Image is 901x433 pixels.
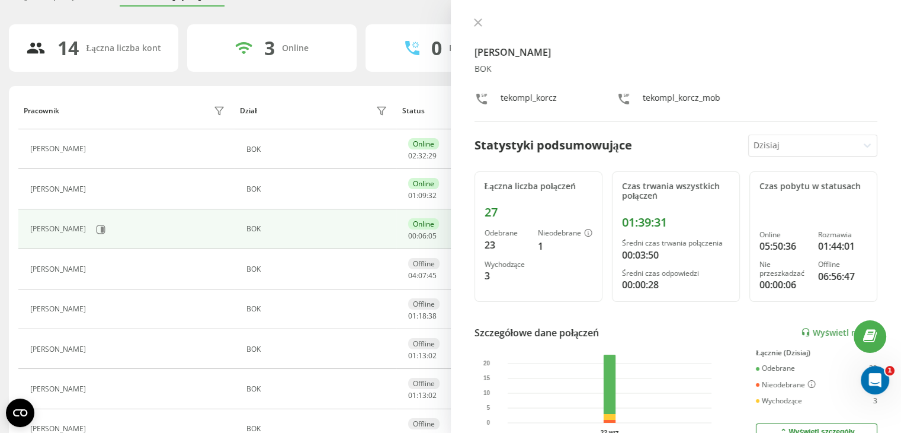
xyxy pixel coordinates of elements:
div: Offline [408,298,440,310]
h4: [PERSON_NAME] [474,45,878,59]
span: 04 [408,270,416,281]
iframe: Intercom live chat [861,366,889,394]
div: 0 [431,37,442,59]
a: Wyświetl raport [801,327,877,338]
div: BOK [246,185,390,193]
text: 15 [483,375,490,381]
div: Łączna liczba połączeń [485,182,592,192]
div: [PERSON_NAME] [30,305,89,313]
span: 02 [408,151,416,161]
div: Rozmawia [818,231,867,239]
div: : : [408,152,437,160]
div: Online [408,178,439,189]
div: BOK [474,64,878,74]
span: 01 [408,351,416,361]
div: BOK [246,225,390,233]
div: [PERSON_NAME] [30,345,89,354]
div: BOK [246,385,390,393]
div: Online [408,218,439,230]
div: Nie przeszkadzać [759,260,809,278]
div: 23 [869,364,877,372]
div: 00:00:06 [759,278,809,292]
div: Odebrane [485,229,528,237]
div: tekompl_korcz_mob [643,92,720,109]
div: BOK [246,425,390,433]
div: 3 [264,37,275,59]
div: Czas trwania wszystkich połączeń [622,182,730,202]
div: 3 [485,269,528,283]
div: Łącznie (Dzisiaj) [756,349,877,357]
span: 01 [408,190,416,200]
div: 05:50:36 [759,239,809,253]
div: Odebrane [756,364,795,372]
span: 38 [428,311,437,321]
div: : : [408,272,437,280]
div: 01:39:31 [622,215,730,230]
div: BOK [246,345,390,354]
div: [PERSON_NAME] [30,185,89,193]
div: Dział [240,107,256,115]
div: : : [408,391,437,400]
div: Pracownik [24,107,59,115]
div: 01:44:01 [818,239,867,253]
span: 45 [428,270,437,281]
div: Średni czas trwania połączenia [622,239,730,247]
div: [PERSON_NAME] [30,425,89,433]
text: 5 [486,405,490,411]
span: 1 [885,366,894,375]
span: 02 [428,390,437,400]
div: 14 [57,37,79,59]
div: Nieodebrane [538,229,592,238]
div: 00:00:28 [622,278,730,292]
text: 20 [483,360,490,367]
div: tekompl_korcz [501,92,557,109]
div: BOK [246,145,390,154]
div: Offline [408,378,440,389]
div: [PERSON_NAME] [30,145,89,153]
div: [PERSON_NAME] [30,225,89,233]
div: Rozmawiają [449,43,496,53]
div: Wychodzące [485,260,528,269]
span: 01 [408,311,416,321]
div: 1 [538,239,592,253]
div: 06:56:47 [818,269,867,284]
div: Online [759,231,809,239]
div: Online [408,138,439,149]
span: 09 [418,190,427,200]
span: 29 [428,151,437,161]
div: 23 [485,238,528,252]
div: [PERSON_NAME] [30,265,89,273]
div: : : [408,192,437,200]
span: 05 [428,231,437,241]
span: 07 [418,270,427,281]
div: Offline [408,258,440,269]
text: 0 [486,419,490,426]
div: : : [408,312,437,320]
div: Nieodebrane [756,380,816,390]
span: 01 [408,390,416,400]
div: Offline [408,418,440,429]
span: 18 [418,311,427,321]
span: 13 [418,351,427,361]
div: Status [402,107,425,115]
span: 00 [408,231,416,241]
div: Średni czas odpowiedzi [622,269,730,278]
text: 10 [483,390,490,396]
div: Łączna liczba kont [86,43,161,53]
div: Wychodzące [756,397,802,405]
button: Open CMP widget [6,399,34,427]
div: Statystyki podsumowujące [474,136,632,154]
div: 27 [485,205,592,219]
div: Szczegółowe dane połączeń [474,326,599,340]
div: Online [282,43,309,53]
div: 00:03:50 [622,248,730,262]
span: 02 [428,351,437,361]
span: 32 [418,151,427,161]
span: 32 [428,190,437,200]
span: 06 [418,231,427,241]
div: : : [408,352,437,360]
div: 3 [873,397,877,405]
span: 13 [418,390,427,400]
div: Offline [818,260,867,269]
div: Offline [408,338,440,349]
